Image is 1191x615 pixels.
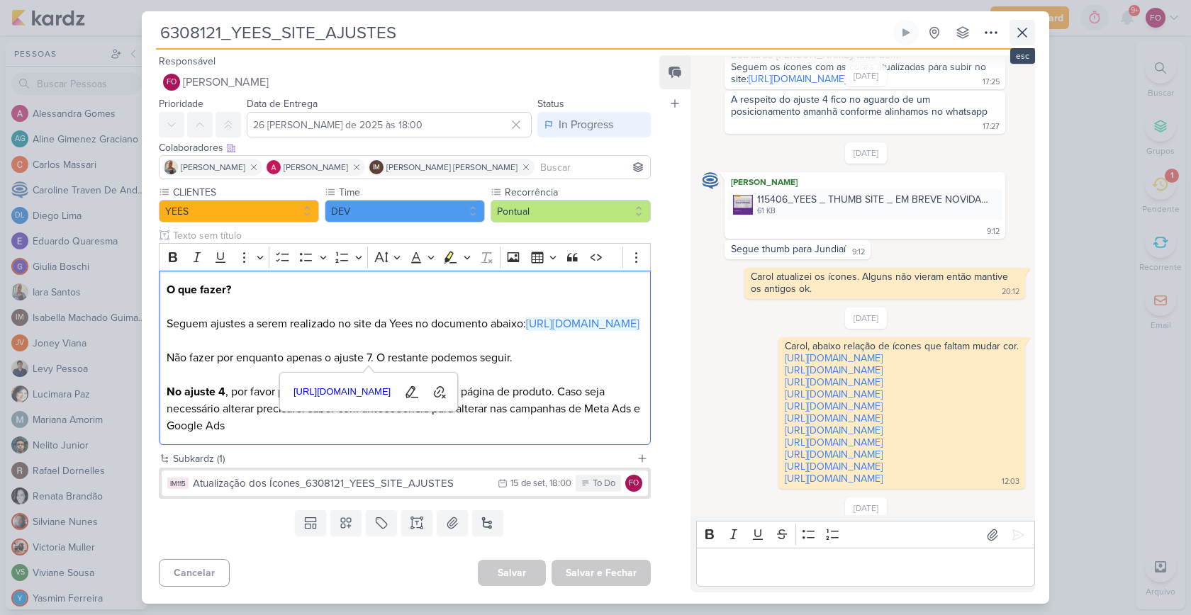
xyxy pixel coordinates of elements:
[159,55,216,67] label: Responsável
[386,161,518,174] span: [PERSON_NAME] [PERSON_NAME]
[163,74,180,91] div: Fabio Oliveira
[156,20,890,45] input: Kard Sem Título
[159,200,319,222] button: YEES
[173,451,631,466] div: Subkardz (1)
[696,548,1035,587] div: Editor editing area: main
[983,121,1000,132] div: 17:27
[785,412,883,424] a: [URL][DOMAIN_NAME]
[785,448,883,461] a: [URL][DOMAIN_NAME]
[267,160,281,174] img: Alessandra Gomes
[167,478,189,489] div: IM115
[731,243,846,255] div: Segue thumb para Jundiaí
[1002,476,1019,487] div: 12:03
[785,436,883,448] a: [URL][DOMAIN_NAME]
[159,271,651,446] div: Editor editing area: main
[159,98,203,110] label: Prioridade
[170,228,651,243] input: Texto sem título
[900,27,912,38] div: Ligar relógio
[987,226,1000,237] div: 9:12
[284,161,348,174] span: [PERSON_NAME]
[164,160,178,174] img: Iara Santos
[785,473,883,485] a: [URL][DOMAIN_NAME]
[593,477,615,491] div: To Do
[785,388,883,400] a: [URL][DOMAIN_NAME]
[167,281,643,434] p: Seguem ajustes a serem realizado no site da Yees no documento abaixo: Não fazer por enquanto apen...
[289,381,396,403] a: [URL][DOMAIN_NAME]
[785,400,883,412] a: [URL][DOMAIN_NAME]
[696,521,1035,548] div: Editor toolbar
[1002,286,1019,298] div: 20:12
[247,112,532,137] input: Select a date
[193,475,491,492] div: Atualização dos Ícones_6308121_YEES_SITE_AJUSTES
[625,475,642,492] div: Fabio Oliveira
[852,247,865,258] div: 9:12
[503,185,651,200] label: Recorrência
[373,164,380,171] p: IM
[757,192,994,207] div: 115406_YEES _ THUMB SITE _ EM BREVE NOVIDADES _ JUNDIAÍ_V23 (1).jpg
[172,185,319,200] label: CLIENTES
[526,317,639,331] a: [URL][DOMAIN_NAME]
[1010,48,1035,64] div: esc
[537,98,564,110] label: Status
[167,283,231,297] strong: O que fazer?
[537,112,651,137] button: In Progress
[785,352,883,364] a: [URL][DOMAIN_NAME]
[491,200,651,222] button: Pontual
[727,189,1002,220] div: 115406_YEES _ THUMB SITE _ EM BREVE NOVIDADES _ JUNDIAÍ_V23 (1).jpg
[337,185,485,200] label: Time
[785,340,1019,352] div: Carol, abaixo relação de ícones que faltam mudar cor.
[785,364,883,376] a: [URL][DOMAIN_NAME]
[559,116,613,133] div: In Progress
[510,479,545,488] div: 15 de set
[731,94,988,118] div: A respeito do ajuste 4 fico no aguardo de um posicionamento amanhã conforme alinhamos no whatsapp
[751,271,1011,295] div: Carol atualizei os ícones. Alguns não vieram então mantive os antigos ok.
[162,470,648,496] button: IM115 Atualização dos Ícones_6308121_YEES_SITE_AJUSTES 15 de set , 18:00 To Do FO
[167,79,177,86] p: FO
[247,98,318,110] label: Data de Entrega
[159,559,230,587] button: Cancelar
[785,461,883,473] a: [URL][DOMAIN_NAME]
[167,385,225,399] strong: No ajuste 4
[159,243,651,271] div: Editor toolbar
[983,77,1000,88] div: 17:25
[181,161,245,174] span: [PERSON_NAME]
[749,73,846,85] a: [URL][DOMAIN_NAME]
[537,159,647,176] input: Buscar
[369,160,384,174] div: Isabella Machado Guimarães
[733,195,753,215] img: XY29mRCgKI7DyVfwEnMmEYjHdktkzs8M4TXaPwzo.jpg
[727,175,1002,189] div: [PERSON_NAME]
[757,205,994,217] div: 61 KB
[731,61,989,85] div: Seguem os ícones com as cores atualizadas para subir no site:
[183,74,269,91] span: [PERSON_NAME]
[325,200,485,222] button: DEV
[629,480,639,487] p: FO
[159,140,651,155] div: Colaboradores
[785,424,883,436] a: [URL][DOMAIN_NAME]
[785,376,883,388] a: [URL][DOMAIN_NAME]
[702,172,719,189] img: Caroline Traven De Andrade
[545,479,571,488] div: , 18:00
[289,383,396,400] span: [URL][DOMAIN_NAME]
[159,69,651,95] button: FO [PERSON_NAME]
